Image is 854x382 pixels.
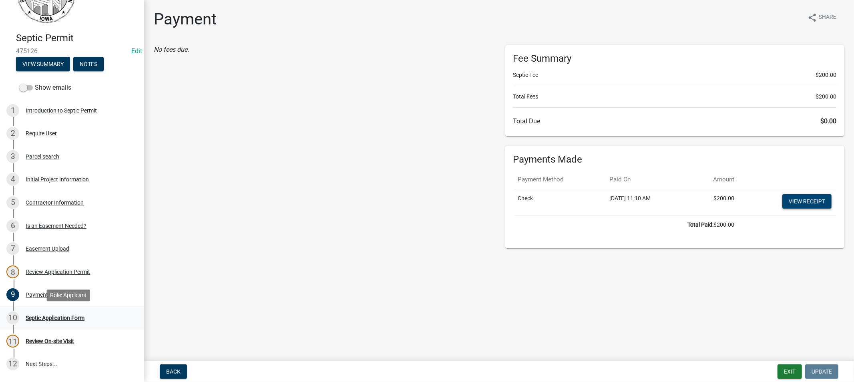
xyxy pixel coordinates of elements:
[812,368,832,375] span: Update
[26,338,74,344] div: Review On-site Visit
[154,46,189,53] i: No fees due.
[131,47,142,55] wm-modal-confirm: Edit Application Number
[689,170,739,189] th: Amount
[513,71,837,79] li: Septic Fee
[605,189,689,215] td: [DATE] 11:10 AM
[689,189,739,215] td: $200.00
[605,170,689,189] th: Paid On
[16,32,138,44] h4: Septic Permit
[820,117,836,125] span: $0.00
[513,53,837,64] h6: Fee Summary
[154,10,217,29] h1: Payment
[73,57,104,71] button: Notes
[513,92,837,101] li: Total Fees
[6,358,19,370] div: 12
[16,57,70,71] button: View Summary
[6,288,19,301] div: 9
[782,194,832,209] a: View receipt
[47,290,90,301] div: Role: Applicant
[160,364,187,379] button: Back
[688,221,714,228] b: Total Paid:
[819,13,836,22] span: Share
[26,246,69,251] div: Easement Upload
[816,71,836,79] span: $200.00
[513,189,605,215] td: Check
[778,364,802,379] button: Exit
[26,315,84,321] div: Septic Application Form
[6,265,19,278] div: 8
[513,154,837,165] h6: Payments Made
[6,219,19,232] div: 6
[166,368,181,375] span: Back
[26,292,48,298] div: Payment
[801,10,843,25] button: shareShare
[6,150,19,163] div: 3
[26,177,89,182] div: Initial Project Information
[16,61,70,68] wm-modal-confirm: Summary
[26,200,84,205] div: Contractor Information
[16,47,128,55] span: 475126
[6,196,19,209] div: 5
[6,335,19,348] div: 11
[6,127,19,140] div: 2
[26,154,59,159] div: Parcel search
[73,61,104,68] wm-modal-confirm: Notes
[6,173,19,186] div: 4
[26,108,97,113] div: Introduction to Septic Permit
[26,269,90,275] div: Review Application Permit
[26,131,57,136] div: Require User
[808,13,817,22] i: share
[513,117,837,125] h6: Total Due
[513,215,739,234] td: $200.00
[131,47,142,55] a: Edit
[805,364,838,379] button: Update
[816,92,836,101] span: $200.00
[26,223,86,229] div: Is an Easement Needed?
[513,170,605,189] th: Payment Method
[19,83,71,92] label: Show emails
[6,242,19,255] div: 7
[6,104,19,117] div: 1
[6,312,19,324] div: 10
